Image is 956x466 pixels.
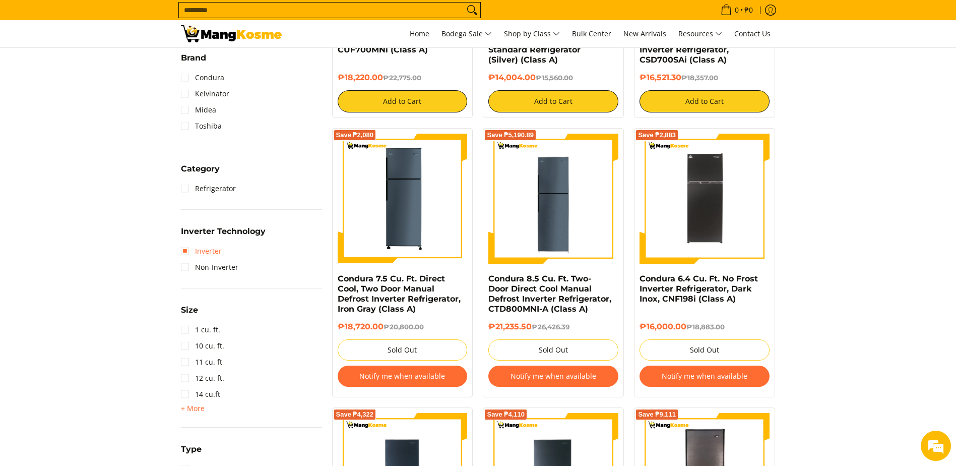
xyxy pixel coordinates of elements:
[640,90,770,112] button: Add to Cart
[338,25,461,54] a: Condura 7.0 Cu. Ft. Upright Freezer Inverter Refrigerator, CUF700MNi (Class A)
[638,412,676,418] span: Save ₱9,111
[338,274,461,314] a: Condura 7.5 Cu. Ft. Direct Cool, Two Door Manual Defrost Inverter Refrigerator, Iron Gray (Class A)
[436,20,497,47] a: Bodega Sale
[638,132,676,138] span: Save ₱2,883
[181,322,220,338] a: 1 cu. ft.
[729,20,776,47] a: Contact Us
[488,90,618,112] button: Add to Cart
[292,20,776,47] nav: Main Menu
[488,73,618,83] h6: ₱14,004.00
[734,29,771,38] span: Contact Us
[487,132,534,138] span: Save ₱5,190.89
[640,339,770,361] button: Sold Out
[181,445,202,453] span: Type
[488,339,618,361] button: Sold Out
[181,402,205,415] summary: Open
[181,306,198,314] span: Size
[405,20,434,47] a: Home
[181,259,238,275] a: Non-Inverter
[181,404,205,413] span: + More
[499,20,565,47] a: Shop by Class
[336,132,374,138] span: Save ₱2,080
[181,386,220,402] a: 14 cu.ft
[181,354,222,370] a: 11 cu. ft
[532,323,569,331] del: ₱26,426.39
[640,322,770,332] h6: ₱16,000.00
[410,29,429,38] span: Home
[181,54,206,70] summary: Open
[181,338,224,354] a: 10 cu. ft.
[718,5,756,16] span: •
[640,25,743,65] a: Condura 7.3 Cu. Ft. Single Door - Direct Cool Inverter Refrigerator, CSD700SAi (Class A)
[488,322,618,332] h6: ₱21,235.50
[336,412,374,418] span: Save ₱4,322
[504,28,560,40] span: Shop by Class
[338,339,468,361] button: Sold Out
[181,370,224,386] a: 12 cu. ft.
[384,323,424,331] del: ₱20,800.00
[338,73,468,83] h6: ₱18,220.00
[441,28,492,40] span: Bodega Sale
[181,445,202,461] summary: Open
[686,323,725,331] del: ₱18,883.00
[181,102,216,118] a: Midea
[623,29,666,38] span: New Arrivals
[640,274,758,304] a: Condura 6.4 Cu. Ft. No Frost Inverter Refrigerator, Dark Inox, CNF198i (Class A)
[488,25,601,65] a: Kelvinator 7.3 Cu.Ft. Direct Cool KLC Manual Defrost Standard Refrigerator (Silver) (Class A)
[464,3,480,18] button: Search
[572,29,611,38] span: Bulk Center
[383,74,421,82] del: ₱22,775.00
[338,90,468,112] button: Add to Cart
[488,134,618,264] img: Condura 8.5 Cu. Ft. Two-Door Direct Cool Manual Defrost Inverter Refrigerator, CTD800MNI-A (Class A)
[338,366,468,387] button: Notify me when available
[181,227,266,236] span: Inverter Technology
[733,7,740,14] span: 0
[181,25,282,42] img: Bodega Sale Refrigerator l Mang Kosme: Home Appliances Warehouse Sale
[488,274,611,314] a: Condura 8.5 Cu. Ft. Two-Door Direct Cool Manual Defrost Inverter Refrigerator, CTD800MNI-A (Class A)
[640,366,770,387] button: Notify me when available
[743,7,754,14] span: ₱0
[618,20,671,47] a: New Arrivals
[681,74,718,82] del: ₱18,357.00
[181,70,224,86] a: Condura
[567,20,616,47] a: Bulk Center
[181,86,229,102] a: Kelvinator
[487,412,525,418] span: Save ₱4,110
[678,28,722,40] span: Resources
[673,20,727,47] a: Resources
[640,134,770,264] img: Condura 6.4 Cu. Ft. No Frost Inverter Refrigerator, Dark Inox, CNF198i (Class A)
[640,73,770,83] h6: ₱16,521.30
[181,54,206,62] span: Brand
[181,181,236,197] a: Refrigerator
[181,306,198,322] summary: Open
[181,118,222,134] a: Toshiba
[181,165,220,181] summary: Open
[488,366,618,387] button: Notify me when available
[338,322,468,332] h6: ₱18,720.00
[181,227,266,243] summary: Open
[536,74,573,82] del: ₱15,560.00
[338,134,468,264] img: condura-direct-cool-7.5-cubic-feet-2-door-manual-defrost-inverter-ref-iron-gray-full-view-mang-kosme
[181,165,220,173] span: Category
[181,243,222,259] a: Inverter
